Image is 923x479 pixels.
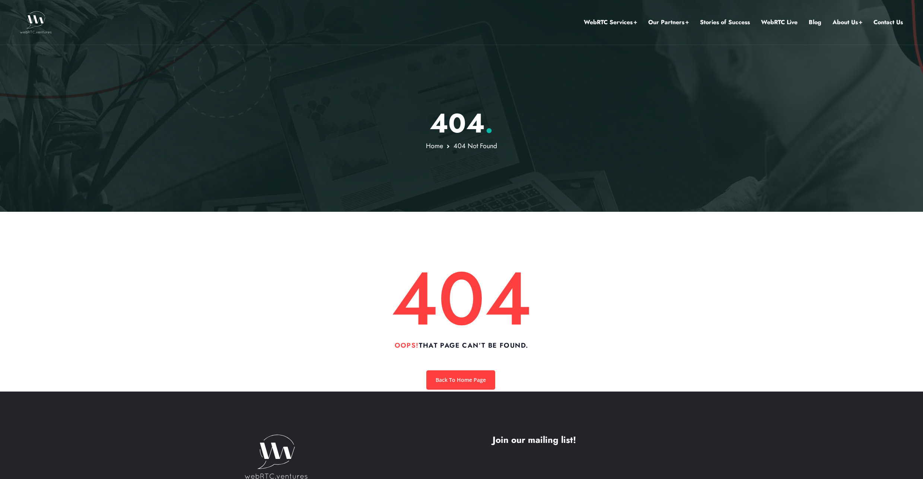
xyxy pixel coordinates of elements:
p: 404 [244,107,679,139]
a: Back To Home Page [426,370,495,390]
a: Contact Us [873,17,903,27]
h2: 404 [391,256,532,341]
h4: That page can’t be found. [244,341,679,349]
span: . [485,104,493,143]
img: WebRTC.ventures [20,11,52,33]
a: WebRTC Services [584,17,637,27]
h4: Join our mailing list! [493,434,680,446]
a: WebRTC Live [761,17,798,27]
span: Oops! [395,341,419,350]
a: Blog [809,17,821,27]
a: Stories of Success [700,17,750,27]
a: About Us [833,17,862,27]
a: Our Partners [648,17,689,27]
a: Home [426,141,443,151]
span: 404 Not Found [453,141,497,151]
